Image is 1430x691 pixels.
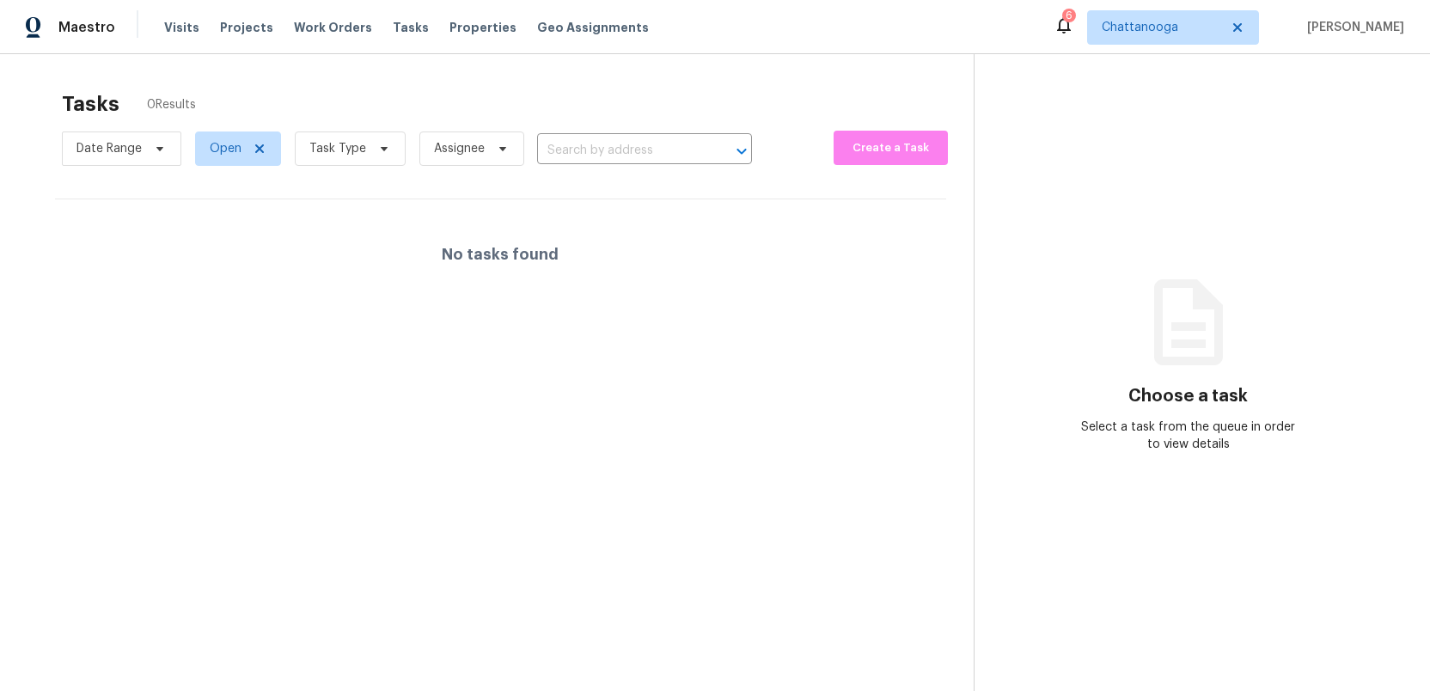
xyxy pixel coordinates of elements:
[58,19,115,36] span: Maestro
[294,19,372,36] span: Work Orders
[1066,7,1072,24] div: 6
[434,140,485,157] span: Assignee
[842,138,939,158] span: Create a Task
[1128,388,1248,405] h3: Choose a task
[730,139,754,163] button: Open
[210,140,241,157] span: Open
[76,140,142,157] span: Date Range
[309,140,366,157] span: Task Type
[393,21,429,34] span: Tasks
[1102,19,1219,36] span: Chattanooga
[1081,419,1295,453] div: Select a task from the queue in order to view details
[442,246,559,263] h4: No tasks found
[537,138,704,164] input: Search by address
[1300,19,1404,36] span: [PERSON_NAME]
[449,19,516,36] span: Properties
[62,95,119,113] h2: Tasks
[220,19,273,36] span: Projects
[164,19,199,36] span: Visits
[147,96,196,113] span: 0 Results
[834,131,948,165] button: Create a Task
[537,19,649,36] span: Geo Assignments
